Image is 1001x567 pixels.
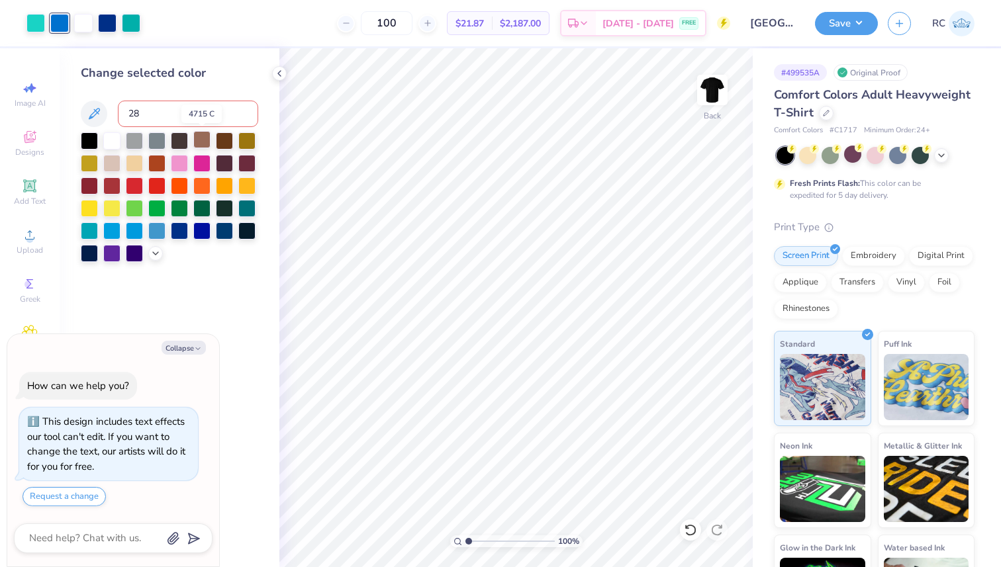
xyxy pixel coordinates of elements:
span: Upload [17,245,43,255]
span: Add Text [14,196,46,206]
button: Collapse [162,341,206,355]
input: e.g. 7428 c [118,101,258,127]
div: Original Proof [834,64,908,81]
div: # 499535A [774,64,827,81]
span: # C1717 [830,125,857,136]
div: Back [704,110,721,122]
button: Save [815,12,878,35]
span: Puff Ink [884,337,912,351]
span: $21.87 [455,17,484,30]
span: Greek [20,294,40,304]
span: Glow in the Dark Ink [780,541,855,554]
img: Neon Ink [780,456,865,522]
span: Comfort Colors Adult Heavyweight T-Shirt [774,87,971,120]
span: Neon Ink [780,439,812,453]
input: – – [361,11,412,35]
div: Screen Print [774,246,838,266]
div: Rhinestones [774,299,838,319]
span: Comfort Colors [774,125,823,136]
div: This design includes text effects our tool can't edit. If you want to change the text, our artist... [27,415,185,473]
div: Applique [774,273,827,292]
span: FREE [682,19,696,28]
span: $2,187.00 [500,17,541,30]
span: Metallic & Glitter Ink [884,439,962,453]
div: Print Type [774,220,975,235]
span: Image AI [15,98,46,109]
input: Untitled Design [740,10,805,36]
img: Puff Ink [884,354,969,420]
span: Minimum Order: 24 + [864,125,930,136]
div: Digital Print [909,246,973,266]
img: Rohan Chaurasia [949,11,975,36]
span: Designs [15,147,44,157]
div: Change selected color [81,64,258,82]
div: Vinyl [888,273,925,292]
div: How can we help you? [27,379,129,392]
img: Standard [780,354,865,420]
div: 4715 C [181,105,222,123]
span: Water based Ink [884,541,945,554]
button: Request a change [23,487,106,506]
span: 100 % [558,535,579,547]
img: Metallic & Glitter Ink [884,456,969,522]
div: Transfers [831,273,884,292]
span: RC [932,16,945,31]
strong: Fresh Prints Flash: [790,178,860,189]
a: RC [932,11,975,36]
img: Back [699,77,726,103]
span: [DATE] - [DATE] [602,17,674,30]
div: Embroidery [842,246,905,266]
div: Foil [929,273,960,292]
span: Standard [780,337,815,351]
div: This color can be expedited for 5 day delivery. [790,177,953,201]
